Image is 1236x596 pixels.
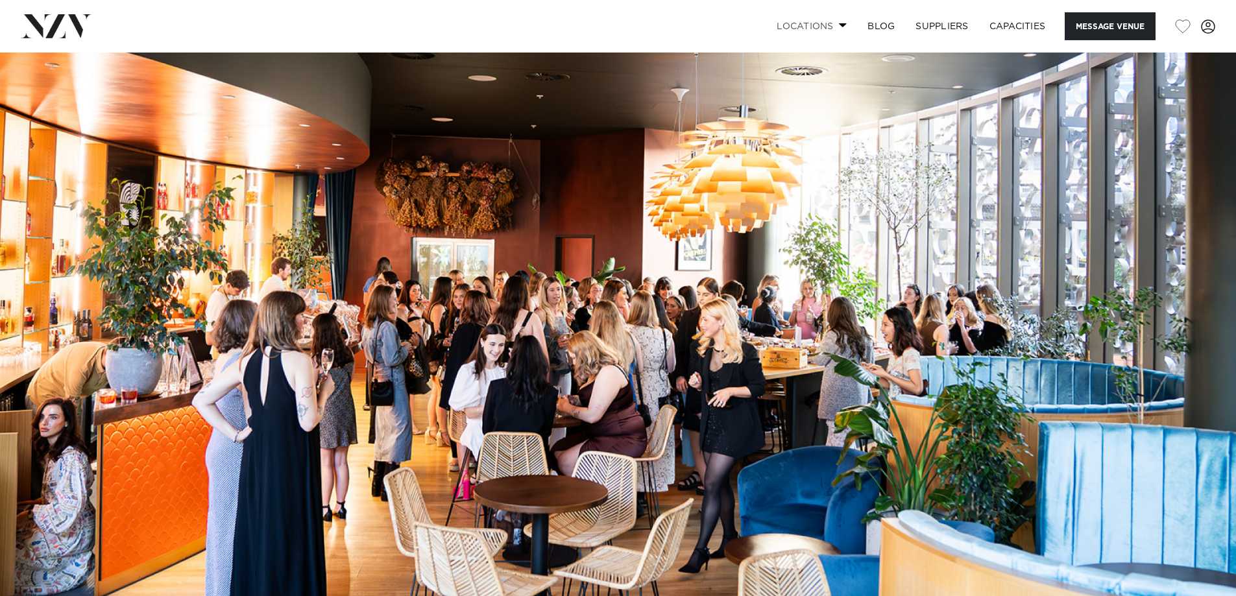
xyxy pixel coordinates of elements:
[1065,12,1156,40] button: Message Venue
[766,12,857,40] a: Locations
[905,12,978,40] a: SUPPLIERS
[21,14,91,38] img: nzv-logo.png
[979,12,1056,40] a: Capacities
[857,12,905,40] a: BLOG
